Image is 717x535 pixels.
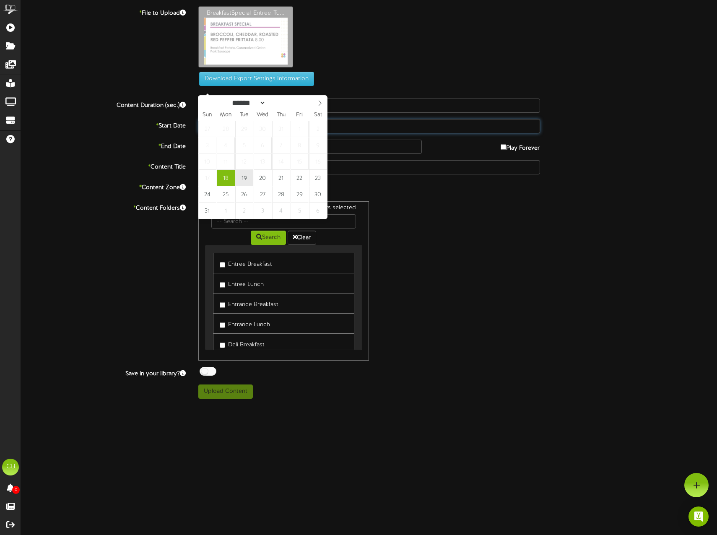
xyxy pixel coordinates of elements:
span: August 10, 2025 [198,153,216,170]
span: August 6, 2025 [254,137,272,153]
span: August 26, 2025 [235,186,253,203]
span: Thu [272,112,290,118]
span: August 18, 2025 [217,170,235,186]
span: August 5, 2025 [235,137,253,153]
span: August 21, 2025 [272,170,290,186]
span: August 23, 2025 [309,170,327,186]
span: August 17, 2025 [198,170,216,186]
label: End Date [15,140,192,151]
span: August 3, 2025 [198,137,216,153]
label: Content Folders [15,201,192,213]
label: Content Duration (sec.) [15,99,192,110]
span: August 22, 2025 [291,170,309,186]
label: Entree Breakfast [220,257,272,269]
label: Start Date [15,119,192,130]
input: -- Search -- [211,214,356,229]
span: August 4, 2025 [217,137,235,153]
label: Deli Breakfast [220,338,265,349]
span: August 24, 2025 [198,186,216,203]
label: Entrance Breakfast [220,298,278,309]
div: Open Intercom Messenger [688,506,709,527]
span: August 9, 2025 [309,137,327,153]
span: Tue [235,112,253,118]
input: Year [266,99,296,107]
span: Fri [290,112,309,118]
span: August 13, 2025 [254,153,272,170]
label: Content Zone [15,181,192,192]
label: Content Title [15,160,192,171]
span: September 6, 2025 [309,203,327,219]
span: August 29, 2025 [291,186,309,203]
span: August 14, 2025 [272,153,290,170]
button: Search [251,231,286,245]
label: Entrance Lunch [220,318,270,329]
span: July 29, 2025 [235,121,253,137]
span: August 19, 2025 [235,170,253,186]
input: Entrance Lunch [220,322,225,328]
span: August 25, 2025 [217,186,235,203]
button: Download Export Settings Information [199,72,314,86]
span: 0 [12,486,20,494]
span: July 30, 2025 [254,121,272,137]
input: Entree Lunch [220,282,225,288]
span: July 31, 2025 [272,121,290,137]
label: Save in your library? [15,367,192,378]
span: August 28, 2025 [272,186,290,203]
input: Entree Breakfast [220,262,225,267]
input: Title of this Content [198,160,540,174]
input: Play Forever [501,144,506,150]
span: September 5, 2025 [291,203,309,219]
span: August 15, 2025 [291,153,309,170]
span: August 30, 2025 [309,186,327,203]
label: File to Upload [15,6,192,18]
span: Sat [309,112,327,118]
button: Clear [288,231,316,245]
span: August 8, 2025 [291,137,309,153]
span: Mon [216,112,235,118]
span: September 2, 2025 [235,203,253,219]
label: Play Forever [501,140,540,153]
a: Download Export Settings Information [195,76,314,82]
span: July 27, 2025 [198,121,216,137]
span: August 2, 2025 [309,121,327,137]
span: August 7, 2025 [272,137,290,153]
span: September 3, 2025 [254,203,272,219]
input: Deli Breakfast [220,343,225,348]
span: September 1, 2025 [217,203,235,219]
label: Entree Lunch [220,278,264,289]
span: Sun [198,112,217,118]
span: August 31, 2025 [198,203,216,219]
span: August 27, 2025 [254,186,272,203]
span: August 16, 2025 [309,153,327,170]
span: August 11, 2025 [217,153,235,170]
div: CB [2,459,19,475]
span: August 12, 2025 [235,153,253,170]
input: Entrance Breakfast [220,302,225,308]
span: September 4, 2025 [272,203,290,219]
span: July 28, 2025 [217,121,235,137]
span: August 20, 2025 [254,170,272,186]
span: Wed [253,112,272,118]
button: Upload Content [198,384,253,399]
span: August 1, 2025 [291,121,309,137]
